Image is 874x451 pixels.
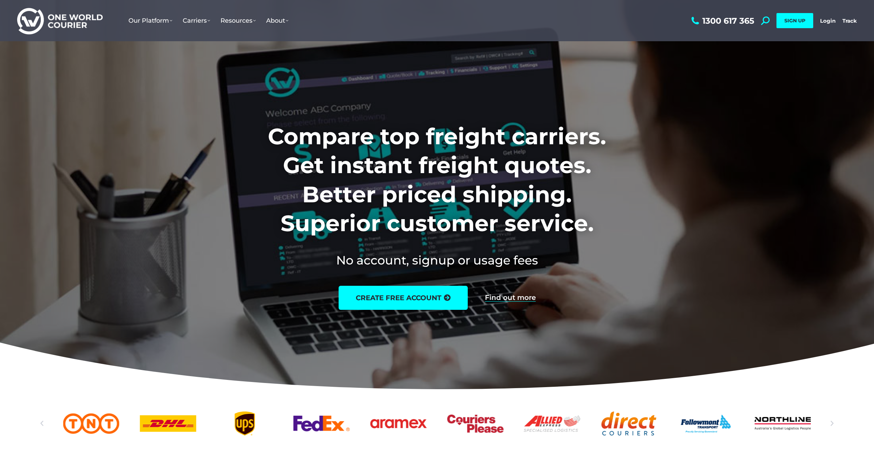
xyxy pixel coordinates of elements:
a: UPS logo [217,411,273,436]
img: One World Courier [17,7,103,35]
a: Find out more [485,294,536,302]
div: 6 / 25 [370,411,427,436]
div: 2 / 25 [63,411,120,436]
a: DHl logo [140,411,196,436]
span: Our Platform [128,17,172,24]
a: Couriers Please logo [447,411,503,436]
div: 7 / 25 [447,411,503,436]
span: About [266,17,288,24]
a: Resources [215,10,261,31]
a: Login [820,18,836,24]
h1: Compare top freight carriers. Get instant freight quotes. Better priced shipping. Superior custom... [223,122,651,238]
a: SIGN UP [776,13,813,28]
span: Resources [220,17,256,24]
a: Aramex_logo [370,411,427,436]
a: Allied Express logo [524,411,580,436]
a: create free account [339,286,468,310]
div: 3 / 25 [140,411,196,436]
a: Track [842,18,857,24]
a: Our Platform [123,10,178,31]
div: 9 / 25 [601,411,657,436]
a: Carriers [178,10,215,31]
div: 8 / 25 [524,411,580,436]
span: Carriers [183,17,210,24]
div: 4 / 25 [217,411,273,436]
a: FedEx logo [294,411,350,436]
span: SIGN UP [784,18,805,24]
a: Direct Couriers logo [601,411,657,436]
a: Followmont transoirt web logo [678,411,734,436]
a: Northline logo [754,411,811,436]
div: Slides [63,411,811,436]
a: 1300 617 365 [690,16,754,25]
a: TNT logo Australian freight company [63,411,120,436]
div: 5 / 25 [294,411,350,436]
div: 10 / 25 [678,411,734,436]
a: About [261,10,294,31]
h2: No account, signup or usage fees [223,252,651,269]
div: 11 / 25 [754,411,811,436]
